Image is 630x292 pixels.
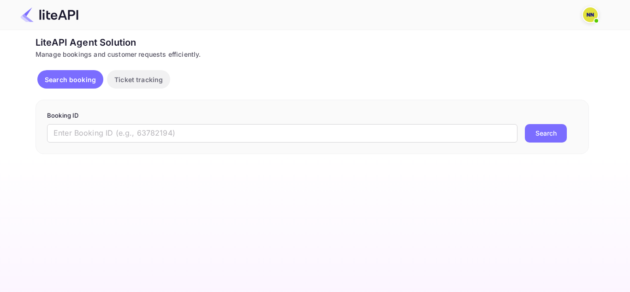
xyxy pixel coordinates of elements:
[36,36,589,49] div: LiteAPI Agent Solution
[45,75,96,84] p: Search booking
[114,75,163,84] p: Ticket tracking
[47,111,577,120] p: Booking ID
[36,49,589,59] div: Manage bookings and customer requests efficiently.
[20,7,78,22] img: LiteAPI Logo
[47,124,517,143] input: Enter Booking ID (e.g., 63782194)
[583,7,598,22] img: N/A N/A
[525,124,567,143] button: Search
